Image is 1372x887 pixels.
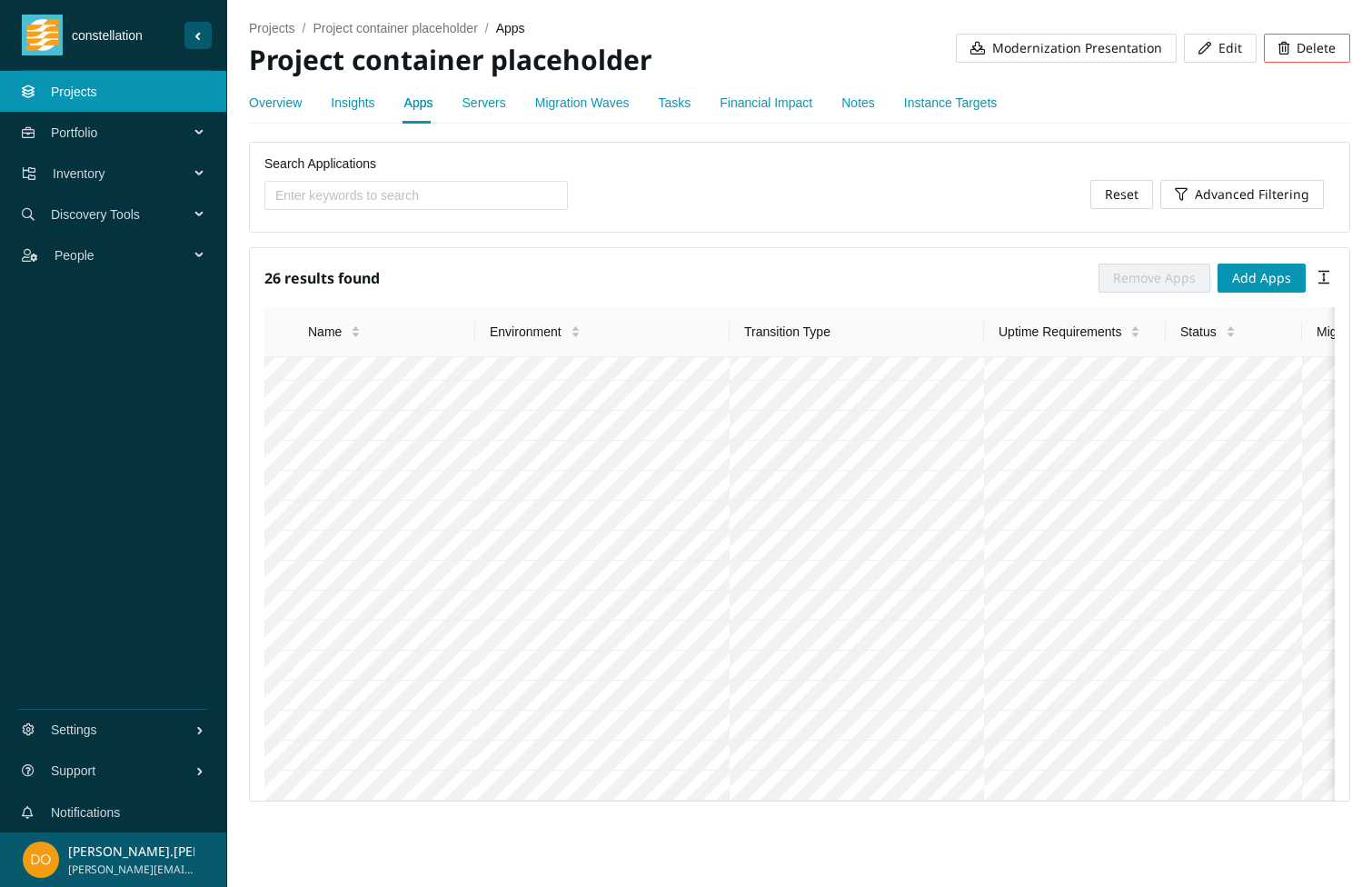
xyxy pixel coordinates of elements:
[659,95,691,110] a: Tasks
[55,228,196,283] span: People
[249,95,302,110] a: Overview
[51,85,97,99] a: Projects
[275,185,542,205] input: Search Applications
[404,95,433,110] a: Apps
[535,95,630,110] a: Migration Waves
[485,21,489,35] span: /
[496,21,525,35] span: apps
[51,703,195,757] span: Settings
[1184,34,1257,63] button: Edit
[23,842,59,878] img: fc4c020ee9766696075f99ae3046ffd7
[68,862,194,879] span: [PERSON_NAME][EMAIL_ADDRESS][PERSON_NAME][DOMAIN_NAME]
[264,263,380,293] h5: 26 results found
[1090,180,1153,209] button: Reset
[1317,270,1331,284] span: column-height
[1232,268,1291,288] span: Add Apps
[462,95,506,110] a: Servers
[956,34,1177,63] button: Modernization Presentation
[999,322,1121,342] span: Uptime Requirements
[51,105,196,160] span: Portfolio
[475,307,730,357] th: Environment
[720,95,812,110] a: Financial Impact
[63,25,184,45] span: constellation
[1160,180,1324,209] button: Advanced Filtering
[264,154,376,174] label: Search Applications
[1297,38,1336,58] span: Delete
[984,307,1166,357] th: Uptime Requirements
[1166,307,1302,357] th: Status
[313,21,477,35] a: Project container placeholder
[293,307,475,357] th: Name
[730,307,984,357] th: Transition Type
[1099,264,1210,293] button: Remove Apps
[53,146,196,201] span: Inventory
[68,842,194,862] p: [PERSON_NAME].[PERSON_NAME]
[1264,34,1350,63] button: Delete
[249,21,295,35] a: projects
[1195,184,1309,204] span: Advanced Filtering
[1218,38,1242,58] span: Edit
[51,187,196,242] span: Discovery Tools
[303,21,306,35] span: /
[249,42,800,79] h2: Project container placeholder
[1105,184,1138,204] span: Reset
[51,805,120,820] a: Notifications
[26,15,59,55] img: tidal_logo.png
[51,743,195,798] span: Support
[992,38,1162,58] span: Modernization Presentation
[904,95,997,110] a: Instance Targets
[331,95,374,110] a: Insights
[841,95,875,110] a: Notes
[1218,264,1306,293] button: Add Apps
[308,322,342,342] span: Name
[490,322,562,342] span: Environment
[1180,322,1217,342] span: Status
